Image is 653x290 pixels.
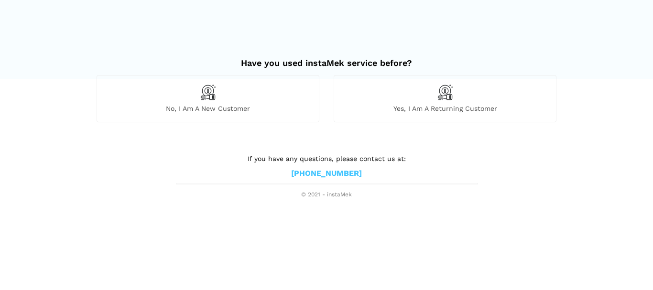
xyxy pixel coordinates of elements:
span: No, I am a new customer [97,104,319,113]
span: Yes, I am a returning customer [334,104,556,113]
h2: Have you used instaMek service before? [97,48,556,68]
span: © 2021 - instaMek [176,191,477,199]
a: [PHONE_NUMBER] [291,169,362,179]
p: If you have any questions, please contact us at: [176,153,477,164]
